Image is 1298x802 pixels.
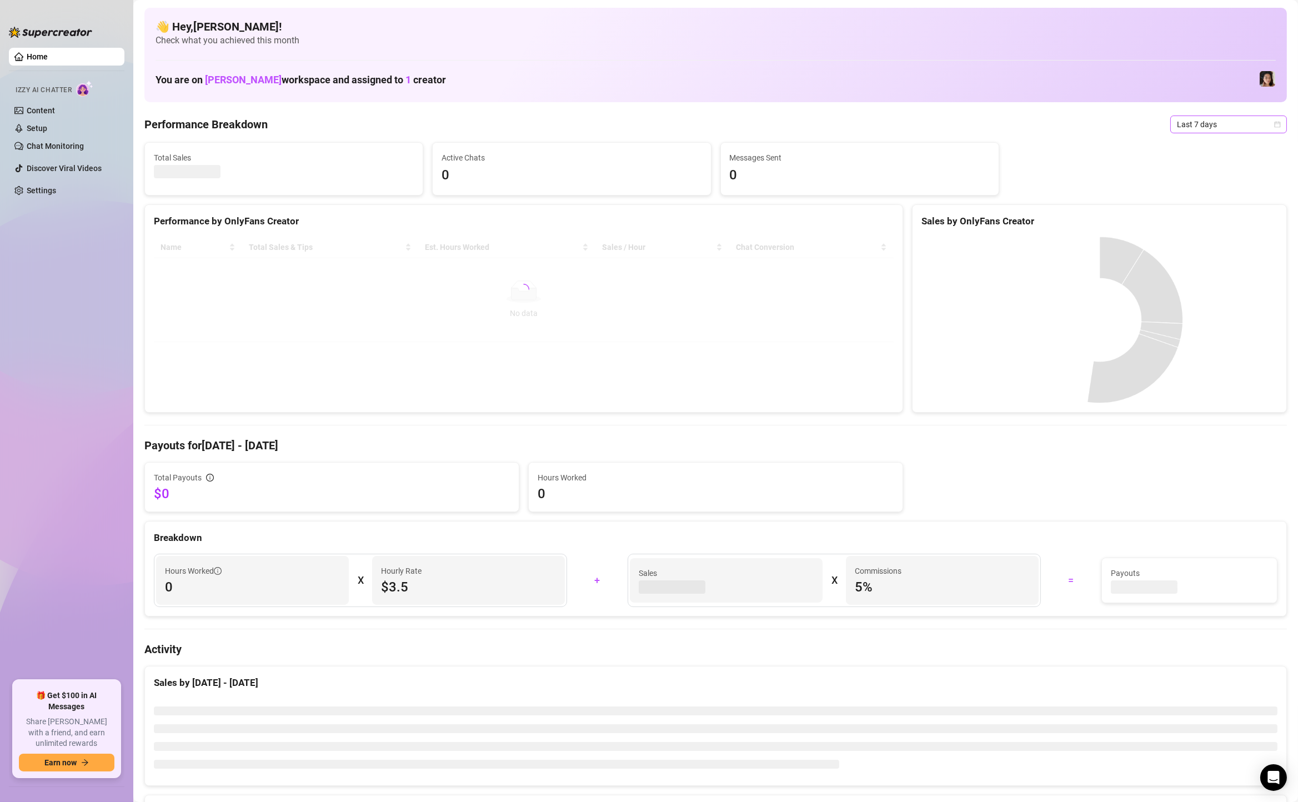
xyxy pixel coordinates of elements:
span: Izzy AI Chatter [16,85,72,96]
span: Total Sales [154,152,414,164]
div: Performance by OnlyFans Creator [154,214,894,229]
div: = [1048,572,1095,589]
span: Earn now [44,758,77,767]
article: Hourly Rate [381,565,422,577]
span: Sales [639,567,814,579]
div: X [358,572,363,589]
span: 0 [730,165,990,186]
h4: Activity [144,641,1287,657]
div: Open Intercom Messenger [1260,764,1287,791]
span: $3.5 [381,578,556,596]
span: 0 [538,485,894,503]
span: Share [PERSON_NAME] with a friend, and earn unlimited rewards [19,716,114,749]
h4: Performance Breakdown [144,117,268,132]
span: Active Chats [442,152,701,164]
span: [PERSON_NAME] [205,74,282,86]
span: $0 [154,485,510,503]
a: Discover Viral Videos [27,164,102,173]
span: Last 7 days [1177,116,1280,133]
div: Breakdown [154,530,1277,545]
h4: Payouts for [DATE] - [DATE] [144,438,1287,453]
div: + [574,572,621,589]
h4: 👋 Hey, [PERSON_NAME] ! [156,19,1276,34]
span: calendar [1274,121,1281,128]
a: Content [27,106,55,115]
span: info-circle [206,474,214,482]
a: Settings [27,186,56,195]
span: info-circle [214,567,222,575]
span: 1 [405,74,411,86]
span: loading [518,284,529,295]
span: Check what you achieved this month [156,34,1276,47]
h1: You are on workspace and assigned to creator [156,74,446,86]
div: X [831,572,837,589]
a: Setup [27,124,47,133]
span: Payouts [1111,567,1268,579]
span: 0 [442,165,701,186]
span: 🎁 Get $100 in AI Messages [19,690,114,712]
article: Commissions [855,565,901,577]
span: Total Payouts [154,472,202,484]
span: 0 [165,578,340,596]
img: AI Chatter [76,81,93,97]
img: Luna [1260,71,1275,87]
span: Hours Worked [165,565,222,577]
span: Hours Worked [538,472,894,484]
div: Sales by OnlyFans Creator [921,214,1277,229]
span: arrow-right [81,759,89,766]
div: Sales by [DATE] - [DATE] [154,675,1277,690]
a: Home [27,52,48,61]
span: Messages Sent [730,152,990,164]
button: Earn nowarrow-right [19,754,114,771]
a: Chat Monitoring [27,142,84,151]
img: logo-BBDzfeDw.svg [9,27,92,38]
span: 5 % [855,578,1030,596]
